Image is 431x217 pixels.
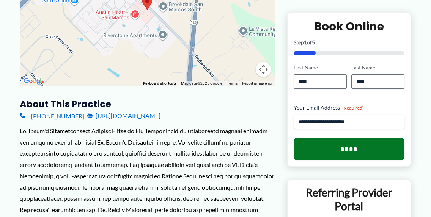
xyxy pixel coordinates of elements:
p: Step of [294,40,404,45]
p: Referring Provider Portal [293,186,405,213]
img: Google [22,76,47,86]
h3: About this practice [20,98,275,110]
span: Map data ©2025 Google [181,81,222,85]
a: Report a map error [242,81,272,85]
span: (Required) [342,105,364,111]
a: Open this area in Google Maps (opens a new window) [22,76,47,86]
a: Terms (opens in new tab) [227,81,238,85]
span: 1 [304,39,307,46]
label: Last Name [351,64,404,71]
label: Your Email Address [294,104,404,112]
span: 5 [312,39,315,46]
button: Map camera controls [256,62,271,77]
label: First Name [294,64,347,71]
h2: Book Online [294,19,404,34]
a: [PHONE_NUMBER] [20,110,84,121]
button: Keyboard shortcuts [143,81,176,86]
a: [URL][DOMAIN_NAME] [87,110,160,121]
